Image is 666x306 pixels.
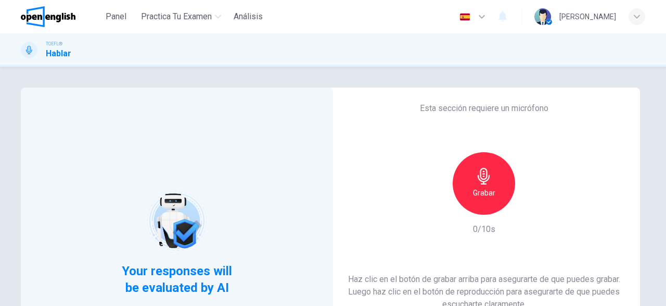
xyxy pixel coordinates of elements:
[21,6,99,27] a: OpenEnglish logo
[99,7,133,26] button: Panel
[106,10,126,23] span: Panel
[137,7,225,26] button: Practica tu examen
[46,40,62,47] span: TOEFL®
[46,47,71,60] h1: Hablar
[473,187,495,199] h6: Grabar
[473,223,495,236] h6: 0/10s
[458,13,471,21] img: es
[144,188,210,254] img: robot icon
[229,7,267,26] button: Análisis
[420,102,548,115] h6: Esta sección requiere un micrófono
[453,152,515,215] button: Grabar
[559,10,616,23] div: [PERSON_NAME]
[21,6,75,27] img: OpenEnglish logo
[141,10,212,23] span: Practica tu examen
[234,10,263,23] span: Análisis
[534,8,551,25] img: Profile picture
[114,263,240,296] span: Your responses will be evaluated by AI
